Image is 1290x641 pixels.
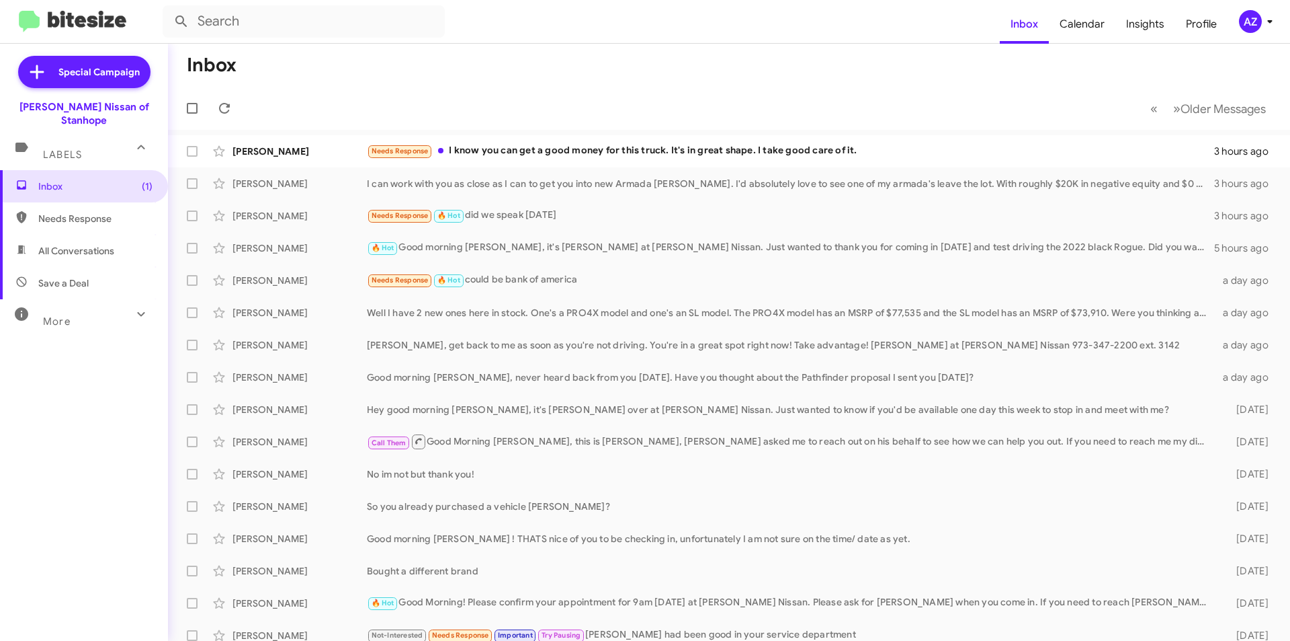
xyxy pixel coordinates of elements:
div: [PERSON_NAME], get back to me as soon as you're not driving. You're in a great spot right now! Ta... [367,338,1215,352]
span: Needs Response [372,147,429,155]
div: [PERSON_NAME] [232,145,367,158]
span: 🔥 Hot [372,243,394,252]
div: No im not but thank you! [367,467,1215,481]
div: [DATE] [1215,597,1279,610]
span: « [1150,100,1158,117]
div: Bought a different brand [367,564,1215,578]
span: Special Campaign [58,65,140,79]
div: [PERSON_NAME] [232,177,367,190]
span: Inbox [38,180,153,193]
span: Needs Response [372,276,429,285]
div: [PERSON_NAME] [232,306,367,319]
div: a day ago [1215,274,1279,287]
button: Next [1165,95,1274,122]
div: Hey good morning [PERSON_NAME], it's [PERSON_NAME] over at [PERSON_NAME] Nissan. Just wanted to k... [367,403,1215,416]
div: 3 hours ago [1214,145,1279,158]
span: More [43,315,71,328]
div: [PERSON_NAME] [232,435,367,449]
div: [PERSON_NAME] [232,371,367,384]
span: 🔥 Hot [437,276,460,285]
span: Labels [43,149,82,161]
div: So you already purchased a vehicle [PERSON_NAME]? [367,500,1215,513]
span: 🔥 Hot [437,211,460,220]
div: [PERSON_NAME] [232,467,367,481]
div: Good morning [PERSON_NAME], it's [PERSON_NAME] at [PERSON_NAME] Nissan. Just wanted to thank you ... [367,240,1214,256]
div: [PERSON_NAME] [232,500,367,513]
div: [PERSON_NAME] [232,274,367,287]
div: I know you can get a good money for this truck. It's in great shape. I take good care of it. [367,143,1214,159]
div: [DATE] [1215,467,1279,481]
div: [DATE] [1215,403,1279,416]
div: [PERSON_NAME] [232,564,367,578]
input: Search [163,5,445,38]
span: Needs Response [432,631,489,640]
span: Needs Response [372,211,429,220]
span: Call Them [372,439,406,447]
div: [DATE] [1215,435,1279,449]
div: [PERSON_NAME] [232,241,367,255]
a: Special Campaign [18,56,150,88]
div: I can work with you as close as I can to get you into new Armada [PERSON_NAME]. I'd absolutely lo... [367,177,1214,190]
span: Save a Deal [38,276,89,290]
div: a day ago [1215,371,1279,384]
span: 🔥 Hot [372,599,394,607]
span: (1) [142,180,153,193]
div: [PERSON_NAME] [232,338,367,352]
span: Needs Response [38,212,153,225]
div: [PERSON_NAME] [232,209,367,223]
div: [DATE] [1215,564,1279,578]
span: Try Pausing [542,631,580,640]
div: Good Morning [PERSON_NAME], this is [PERSON_NAME], [PERSON_NAME] asked me to reach out on his beh... [367,433,1215,450]
div: 3 hours ago [1214,209,1279,223]
div: 3 hours ago [1214,177,1279,190]
div: [DATE] [1215,500,1279,513]
div: a day ago [1215,338,1279,352]
div: [PERSON_NAME] [232,532,367,545]
a: Calendar [1049,5,1115,44]
div: could be bank of america [367,272,1215,288]
button: Previous [1142,95,1166,122]
button: AZ [1228,10,1275,33]
a: Profile [1175,5,1228,44]
span: Older Messages [1180,102,1266,116]
div: 5 hours ago [1214,241,1279,255]
div: [DATE] [1215,532,1279,545]
h1: Inbox [187,54,236,76]
div: [PERSON_NAME] [232,403,367,416]
div: a day ago [1215,306,1279,319]
div: did we speak [DATE] [367,208,1214,223]
span: Not-Interested [372,631,423,640]
a: Insights [1115,5,1175,44]
div: Good Morning! Please confirm your appointment for 9am [DATE] at [PERSON_NAME] Nissan. Please ask ... [367,595,1215,611]
div: Well I have 2 new ones here in stock. One's a PRO4X model and one's an SL model. The PRO4X model ... [367,306,1215,319]
a: Inbox [1000,5,1049,44]
div: [PERSON_NAME] [232,597,367,610]
div: Good morning [PERSON_NAME], never heard back from you [DATE]. Have you thought about the Pathfind... [367,371,1215,384]
div: Good morning [PERSON_NAME] ! THATS nice of you to be checking in, unfortunately I am not sure on ... [367,532,1215,545]
span: » [1173,100,1180,117]
span: All Conversations [38,244,114,258]
span: Important [498,631,533,640]
div: AZ [1239,10,1262,33]
nav: Page navigation example [1143,95,1274,122]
